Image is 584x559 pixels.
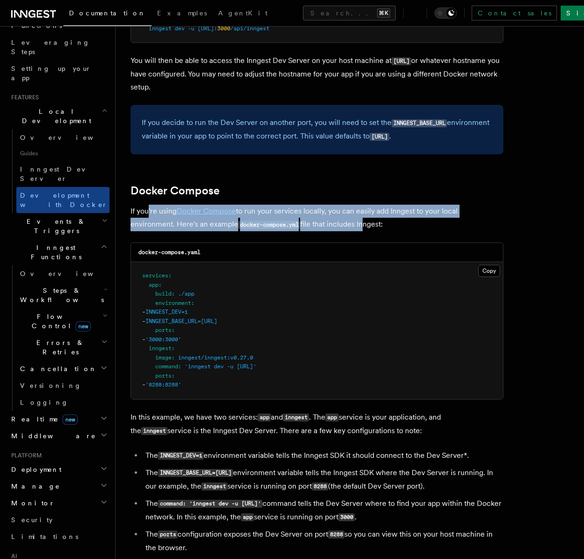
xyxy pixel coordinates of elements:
[178,290,194,297] span: ./app
[392,119,447,127] code: INNGEST_BASE_URL
[328,531,344,538] code: 8288
[20,270,116,277] span: Overview
[178,363,181,370] span: :
[201,483,227,490] code: inngest
[175,25,185,32] span: dev
[158,500,262,508] code: command: 'inngest dev -u [URL]'
[7,94,39,101] span: Features
[7,498,55,508] span: Monitor
[218,9,268,17] span: AgentKit
[185,363,256,370] span: 'inngest dev -u [URL]'
[138,249,200,255] code: docker-compose.yaml
[155,373,172,379] span: ports
[20,134,116,141] span: Overview
[143,497,503,524] li: The command tells the Dev Server where to find your app within the Docker network. In this exampl...
[188,25,194,32] span: -u
[157,9,207,17] span: Examples
[16,161,110,187] a: Inngest Dev Server
[172,373,175,379] span: :
[241,513,254,521] code: app
[258,414,271,421] code: app
[142,116,492,143] p: If you decide to run the Dev Server on another port, you will need to set the environment variabl...
[377,8,390,18] kbd: ⌘K
[392,57,411,65] code: [URL]
[16,187,110,213] a: Development with Docker
[7,34,110,60] a: Leveraging Steps
[151,3,213,25] a: Examples
[7,213,110,239] button: Events & Triggers
[213,3,273,25] a: AgentKit
[20,166,100,182] span: Inngest Dev Server
[7,265,110,411] div: Inngest Functions
[172,327,175,333] span: :
[158,282,162,288] span: :
[158,531,178,538] code: ports
[7,411,110,428] button: Realtimenew
[16,360,110,377] button: Cancellation
[172,354,175,361] span: :
[20,192,108,208] span: Development with Docker
[434,7,457,19] button: Toggle dark mode
[131,205,503,231] p: If you're using to run your services locally, you can easily add Inngest to your local environmen...
[69,9,146,17] span: Documentation
[16,377,110,394] a: Versioning
[325,414,338,421] code: app
[143,466,503,493] li: The environment variable tells the Inngest SDK where the Dev Server is running. In our example, t...
[16,312,103,331] span: Flow Control
[149,282,158,288] span: app
[7,217,102,235] span: Events & Triggers
[131,184,220,197] a: Docker Compose
[20,399,69,406] span: Logging
[16,334,110,360] button: Errors & Retries
[7,495,110,511] button: Monitor
[178,354,253,361] span: inngest/inngest:v0.27.0
[303,6,396,21] button: Search...⌘K
[145,318,217,324] span: INNGEST_BASE_URL=[URL]
[7,107,102,125] span: Local Development
[7,452,42,459] span: Platform
[172,345,175,352] span: :
[16,146,110,161] span: Guides
[16,338,101,357] span: Errors & Retries
[198,25,217,32] span: [URL]:
[7,243,101,262] span: Inngest Functions
[142,381,145,388] span: -
[7,428,110,444] button: Middleware
[11,65,91,82] span: Setting up your app
[63,3,151,26] a: Documentation
[141,427,167,435] code: inngest
[172,290,175,297] span: :
[230,25,269,32] span: /api/inngest
[16,286,104,304] span: Steps & Workflows
[11,533,78,540] span: Limitations
[478,265,500,277] button: Copy
[7,431,96,441] span: Middleware
[149,25,172,32] span: inngest
[7,528,110,545] a: Limitations
[145,309,188,315] span: INNGEST_DEV=1
[11,516,53,524] span: Security
[472,6,557,21] a: Contact sales
[217,25,230,32] span: 3000
[62,414,78,425] span: new
[16,129,110,146] a: Overview
[7,103,110,129] button: Local Development
[338,513,355,521] code: 3000
[168,272,172,279] span: :
[158,452,204,460] code: INNGEST_DEV=1
[7,478,110,495] button: Manage
[312,483,328,490] code: 8288
[142,318,145,324] span: -
[158,469,233,477] code: INNGEST_BASE_URL=[URL]
[7,414,78,424] span: Realtime
[283,414,309,421] code: inngest
[7,60,110,86] a: Setting up your app
[142,272,168,279] span: services
[155,354,172,361] span: image
[16,265,110,282] a: Overview
[145,336,181,343] span: '3000:3000'
[155,300,191,306] span: environment
[7,129,110,213] div: Local Development
[131,411,503,438] p: In this example, we have two services: and . The service is your application, and the service is ...
[142,309,145,315] span: -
